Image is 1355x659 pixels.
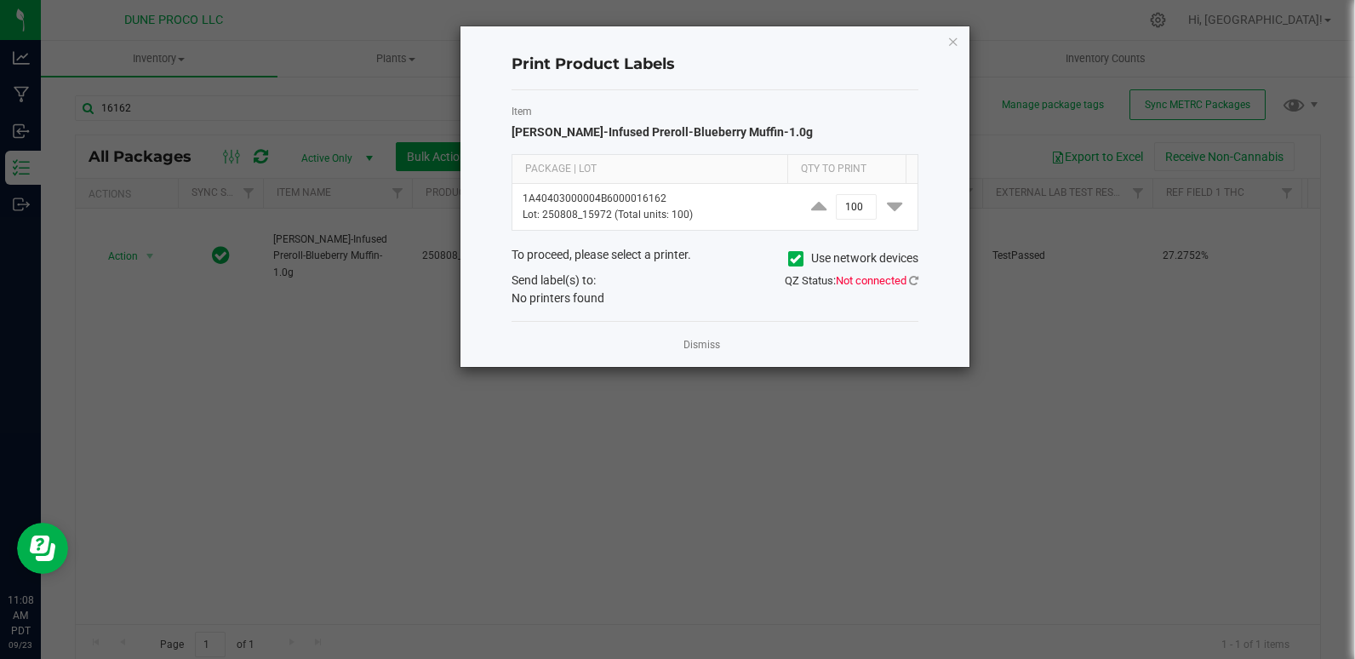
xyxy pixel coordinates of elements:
th: Package | Lot [512,155,787,184]
p: 1A40403000004B6000016162 [523,191,786,207]
h4: Print Product Labels [512,54,918,76]
p: Lot: 250808_15972 (Total units: 100) [523,207,786,223]
span: Not connected [836,274,906,287]
th: Qty to Print [787,155,906,184]
div: To proceed, please select a printer. [499,246,931,272]
label: Use network devices [788,249,918,267]
span: [PERSON_NAME]-Infused Preroll-Blueberry Muffin-1.0g [512,125,813,139]
span: No printers found [512,291,604,305]
a: Dismiss [683,338,720,352]
label: Item [512,104,918,119]
iframe: Resource center [17,523,68,574]
span: QZ Status: [785,274,918,287]
span: Send label(s) to: [512,273,596,287]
